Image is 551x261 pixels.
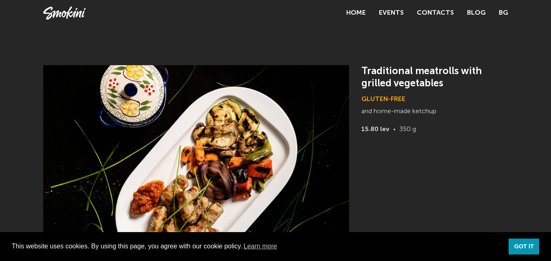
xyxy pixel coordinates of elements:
[467,10,486,16] a: Blog
[242,240,278,252] a: learn more about cookies
[361,124,389,135] strong: 15.80 lev
[499,7,508,19] a: BG
[417,10,454,16] a: Contacts
[379,10,404,16] a: Events
[361,106,508,124] p: and home-made ketchup
[361,124,508,149] p: 350 g
[12,240,502,252] span: This website uses cookies. By using this page, you agree with our cookie policy.
[346,10,366,16] a: Home
[509,239,539,255] a: dismiss cookie message
[361,65,508,90] h1: Traditional meatrolls with grilled vegetables
[361,94,405,103] span: Gluten-free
